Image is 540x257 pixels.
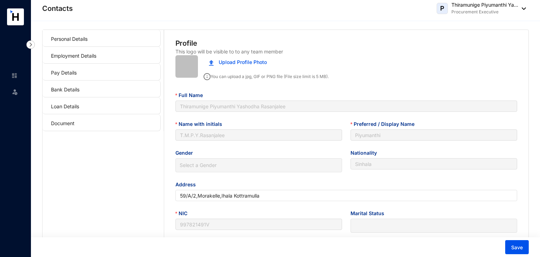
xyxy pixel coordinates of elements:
[351,158,517,169] input: Nationality
[51,86,79,92] a: Bank Details
[51,103,79,109] a: Loan Details
[175,210,192,217] label: NIC
[175,181,201,188] label: Address
[219,58,267,66] span: Upload Profile Photo
[518,7,526,10] img: dropdown-black.8e83cc76930a90b1a4fdb6d089b7bf3a.svg
[175,219,342,230] input: NIC
[11,88,18,95] img: leave-unselected.2934df6273408c3f84d9.svg
[351,120,419,128] label: Preferred / Display Name
[175,101,517,112] input: Full Name
[209,60,214,66] img: upload.c0f81fc875f389a06f631e1c6d8834da.svg
[204,71,329,80] p: You can upload a jpg, GIF or PNG file (File size limit is 5 MB).
[51,53,96,59] a: Employment Details
[11,72,18,79] img: home-unselected.a29eae3204392db15eaf.svg
[204,73,211,80] img: info.ad751165ce926853d1d36026adaaebbf.svg
[505,240,529,254] button: Save
[175,190,517,201] input: Address
[6,69,22,83] li: Home
[440,5,444,12] span: P
[175,149,198,157] label: Gender
[351,210,389,217] label: Marital Status
[175,120,227,128] label: Name with initials
[175,91,208,99] label: Full Name
[451,1,518,8] p: Thiramunige Piyumanthi Ya...
[26,40,35,49] img: nav-icon-right.af6afadce00d159da59955279c43614e.svg
[351,129,517,141] input: Preferred / Display Name
[175,48,283,55] p: This logo will be visible to to any team member
[351,149,382,157] label: Nationality
[511,244,523,251] span: Save
[175,38,198,48] p: Profile
[204,55,272,69] button: Upload Profile Photo
[175,129,342,141] input: Name with initials
[51,36,88,42] a: Personal Details
[51,70,77,76] a: Pay Details
[42,4,73,13] p: Contacts
[451,8,518,15] p: Procurement Executive
[51,120,75,126] a: Document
